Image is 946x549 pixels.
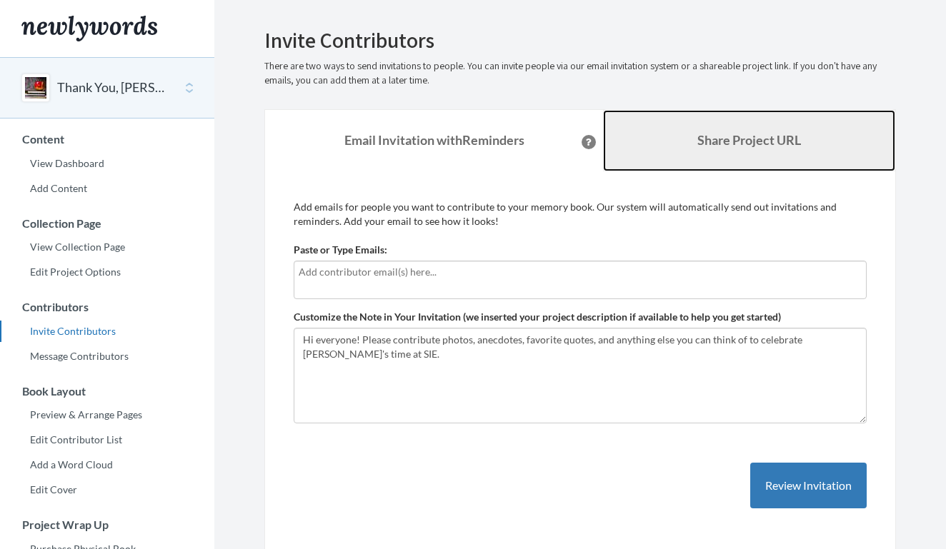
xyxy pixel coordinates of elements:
[1,385,214,398] h3: Book Layout
[697,132,801,148] b: Share Project URL
[294,310,781,324] label: Customize the Note in Your Invitation (we inserted your project description if available to help ...
[264,59,896,88] p: There are two ways to send invitations to people. You can invite people via our email invitation ...
[344,132,524,148] strong: Email Invitation with Reminders
[1,301,214,313] h3: Contributors
[294,328,867,423] textarea: Hi everyone! Please contribute photos, anecdotes, favorite quotes, and anything else you can thin...
[1,217,214,230] h3: Collection Page
[299,264,862,280] input: Add contributor email(s) here...
[21,16,157,41] img: Newlywords logo
[264,29,896,52] h2: Invite Contributors
[1,133,214,146] h3: Content
[294,243,387,257] label: Paste or Type Emails:
[1,518,214,531] h3: Project Wrap Up
[294,200,867,228] p: Add emails for people you want to contribute to your memory book. Our system will automatically s...
[30,10,81,23] span: Support
[750,463,867,509] button: Review Invitation
[57,79,173,97] button: Thank You, [PERSON_NAME] from Sony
